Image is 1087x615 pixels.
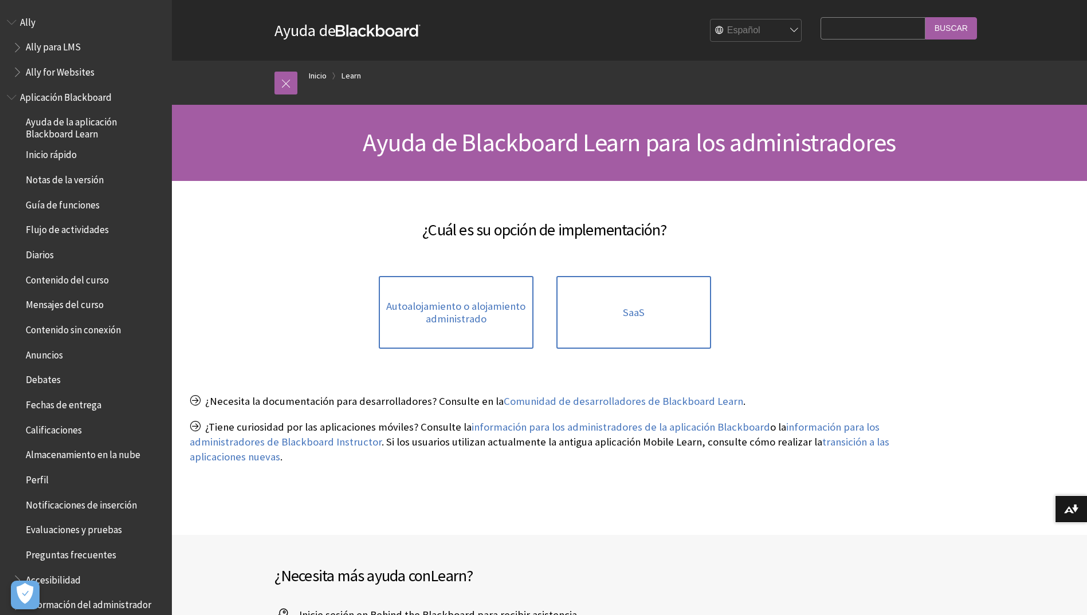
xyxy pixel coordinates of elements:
[504,395,743,408] a: Comunidad de desarrolladores de Blackboard Learn
[190,420,900,465] p: ¿Tiene curiosidad por las aplicaciones móviles? Consulte la o la . Si los usuarios utilizan actua...
[342,69,361,83] a: Learn
[26,521,122,536] span: Evaluaciones y pruebas
[26,370,61,386] span: Debates
[26,420,82,436] span: Calificaciones
[26,495,137,511] span: Notificaciones de inserción
[7,88,165,614] nav: Book outline for Blackboard App Help
[26,245,54,261] span: Diarios
[11,581,40,609] button: Open Preferences
[430,565,466,586] span: Learn
[26,270,109,286] span: Contenido del curso
[26,220,109,236] span: Flujo de actividades
[20,13,36,28] span: Ally
[26,545,116,561] span: Preguntas frecuentes
[26,113,164,140] span: Ayuda de la aplicación Blackboard Learn
[7,13,165,82] nav: Book outline for Anthology Ally Help
[274,20,421,41] a: Ayuda deBlackboard
[363,127,896,158] span: Ayuda de Blackboard Learn para los administradores
[623,306,645,319] span: SaaS
[26,570,81,586] span: Accesibilidad
[190,204,900,242] h2: ¿Cuál es su opción de implementación?
[26,170,104,186] span: Notas de la versión
[336,25,421,37] strong: Blackboard
[925,17,977,40] input: Buscar
[274,563,630,588] h2: ¿Necesita más ayuda con ?
[379,276,533,349] a: Autoalojamiento o alojamiento administrado
[190,394,900,409] p: ¿Necesita la documentación para desarrolladores? Consulte en la .
[26,195,100,211] span: Guía de funciones
[556,276,711,349] a: SaaS
[386,300,527,325] span: Autoalojamiento o alojamiento administrado
[711,19,802,42] select: Site Language Selector
[26,446,140,461] span: Almacenamiento en la nube
[20,88,112,103] span: Aplicación Blackboard
[26,596,151,611] span: Información del administrador
[26,38,81,53] span: Ally para LMS
[472,420,770,434] a: información para los administradores de la aplicación Blackboard
[26,295,104,311] span: Mensajes del curso
[26,62,95,78] span: Ally for Websites
[26,395,101,411] span: Fechas de entrega
[190,420,880,449] a: información para los administradores de Blackboard Instructor
[309,69,327,83] a: Inicio
[26,470,49,486] span: Perfil
[26,145,77,161] span: Inicio rápido
[26,320,121,336] span: Contenido sin conexión
[26,345,63,361] span: Anuncios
